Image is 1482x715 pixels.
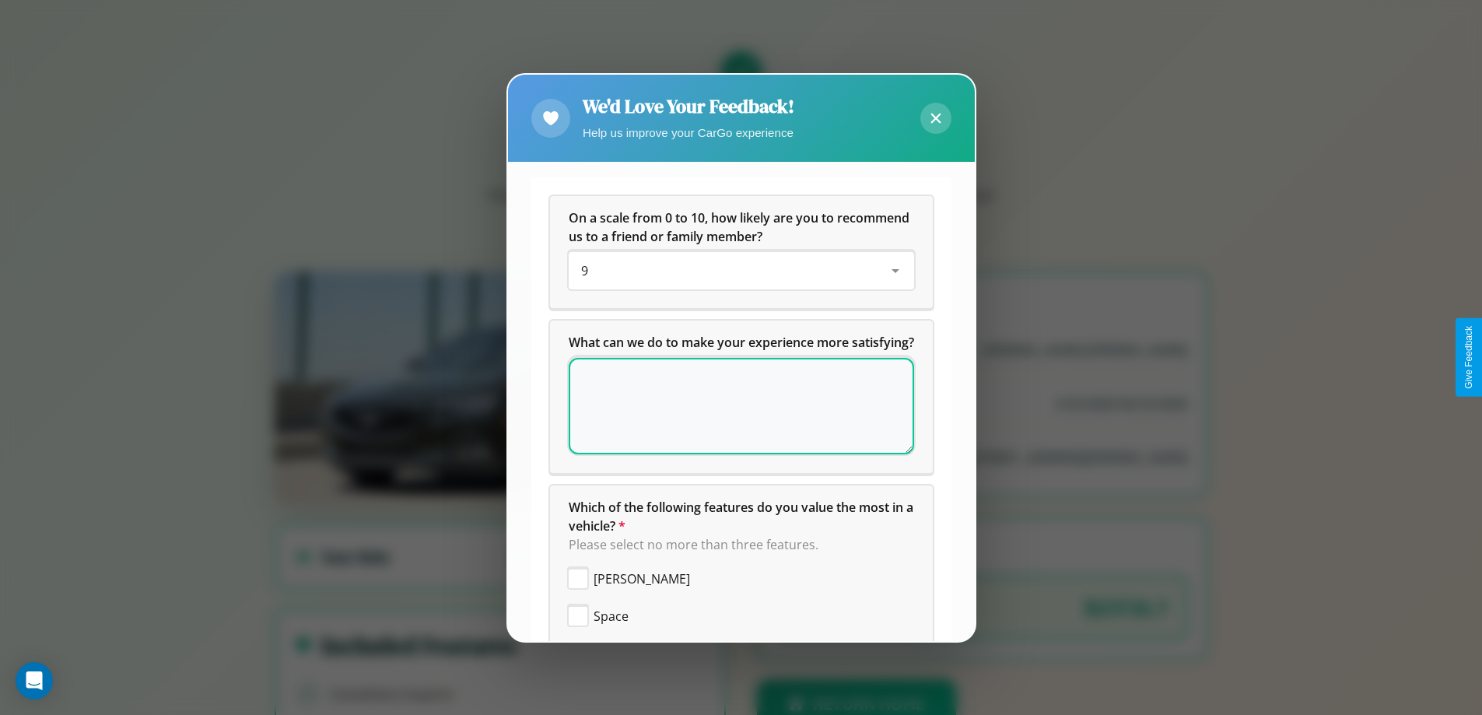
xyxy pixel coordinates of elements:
span: What can we do to make your experience more satisfying? [569,334,914,351]
span: On a scale from 0 to 10, how likely are you to recommend us to a friend or family member? [569,209,913,245]
span: 9 [581,262,588,279]
span: Please select no more than three features. [569,536,818,553]
span: Space [594,607,629,626]
div: On a scale from 0 to 10, how likely are you to recommend us to a friend or family member? [550,196,933,308]
span: [PERSON_NAME] [594,570,690,588]
span: Which of the following features do you value the most in a vehicle? [569,499,916,534]
h2: We'd Love Your Feedback! [583,93,794,119]
h5: On a scale from 0 to 10, how likely are you to recommend us to a friend or family member? [569,209,914,246]
p: Help us improve your CarGo experience [583,122,794,143]
div: Open Intercom Messenger [16,662,53,699]
div: On a scale from 0 to 10, how likely are you to recommend us to a friend or family member? [569,252,914,289]
div: Give Feedback [1463,326,1474,389]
